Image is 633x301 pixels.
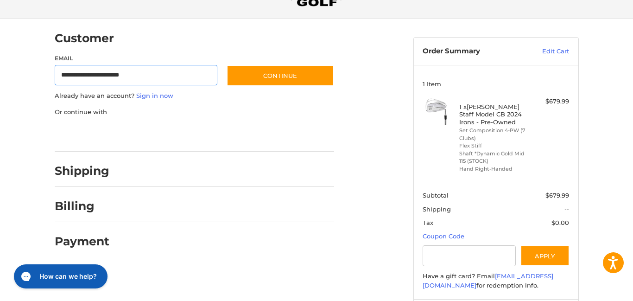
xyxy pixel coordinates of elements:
span: Shipping [423,205,451,213]
span: Subtotal [423,192,449,199]
p: Already have an account? [55,91,334,101]
h4: 1 x [PERSON_NAME] Staff Model CB 2024 Irons - Pre-Owned [459,103,530,126]
label: Email [55,54,218,63]
iframe: PayPal-paylater [130,126,200,142]
h2: Payment [55,234,109,249]
button: Continue [227,65,334,86]
span: -- [564,205,569,213]
h2: Shipping [55,164,109,178]
iframe: PayPal-venmo [209,126,278,142]
a: [EMAIL_ADDRESS][DOMAIN_NAME] [423,272,553,289]
a: Edit Cart [522,47,569,56]
a: Sign in now [136,92,173,99]
li: Set Composition 4-PW (7 Clubs) [459,127,530,142]
a: Coupon Code [423,232,464,240]
span: Tax [423,219,433,226]
iframe: PayPal-paypal [51,126,121,142]
li: Hand Right-Handed [459,165,530,173]
span: $679.99 [545,192,569,199]
h2: Customer [55,31,114,45]
li: Flex Stiff [459,142,530,150]
h2: Billing [55,199,109,213]
input: Gift Certificate or Coupon Code [423,245,516,266]
iframe: Gorgias live chat messenger [9,261,110,292]
div: $679.99 [532,97,569,106]
li: Shaft *Dynamic Gold Mid 115 (STOCK) [459,150,530,165]
span: $0.00 [551,219,569,226]
h3: Order Summary [423,47,522,56]
p: Or continue with [55,108,334,117]
h3: 1 Item [423,80,569,88]
div: Have a gift card? Email for redemption info. [423,272,569,290]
